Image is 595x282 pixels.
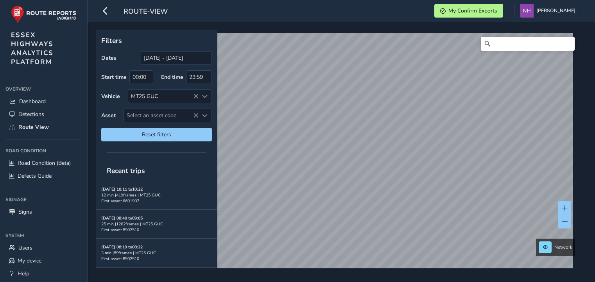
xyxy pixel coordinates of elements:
[5,205,82,218] a: Signs
[448,7,497,14] span: My Confirm Exports
[520,4,534,18] img: diamond-layout
[99,33,573,277] canvas: Map
[5,157,82,170] a: Road Condition (Beta)
[101,250,212,256] div: 3 min | 89 frames | MT25 GUC
[5,170,82,182] a: Defects Guide
[568,255,587,274] iframe: Intercom live chat
[18,208,32,216] span: Signs
[5,83,82,95] div: Overview
[101,227,139,233] span: First asset: 8902510
[5,254,82,267] a: My device
[434,4,503,18] button: My Confirm Exports
[18,244,32,252] span: Users
[101,186,143,192] strong: [DATE] 10:11 to 10:22
[536,4,575,18] span: [PERSON_NAME]
[5,121,82,134] a: Route View
[101,198,139,204] span: First asset: 6601907
[18,172,52,180] span: Defects Guide
[520,4,578,18] button: [PERSON_NAME]
[5,194,82,205] div: Signage
[481,37,575,51] input: Search
[5,95,82,108] a: Dashboard
[5,230,82,241] div: System
[5,241,82,254] a: Users
[101,256,139,262] span: First asset: 8902510
[18,257,41,264] span: My device
[101,161,151,181] span: Recent trips
[101,244,143,250] strong: [DATE] 08:19 to 08:22
[199,109,211,122] div: Select an asset code
[554,244,572,250] span: Network
[18,123,49,131] span: Route View
[101,54,116,62] label: Dates
[18,111,44,118] span: Detections
[124,109,199,122] span: Select an asset code
[101,73,127,81] label: Start time
[128,90,199,103] div: MT25 GUC
[101,36,212,46] p: Filters
[107,131,206,138] span: Reset filters
[11,5,76,23] img: rr logo
[161,73,183,81] label: End time
[5,108,82,121] a: Detections
[18,270,29,277] span: Help
[18,159,71,167] span: Road Condition (Beta)
[19,98,46,105] span: Dashboard
[124,7,168,18] span: route-view
[101,112,116,119] label: Asset
[101,215,143,221] strong: [DATE] 08:40 to 09:05
[5,145,82,157] div: Road Condition
[101,93,120,100] label: Vehicle
[101,128,212,141] button: Reset filters
[5,267,82,280] a: Help
[11,30,54,66] span: ESSEX HIGHWAYS ANALYTICS PLATFORM
[101,221,212,227] div: 25 min | 1262 frames | MT25 GUC
[101,192,212,198] div: 12 min | 419 frames | MT25 GUC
